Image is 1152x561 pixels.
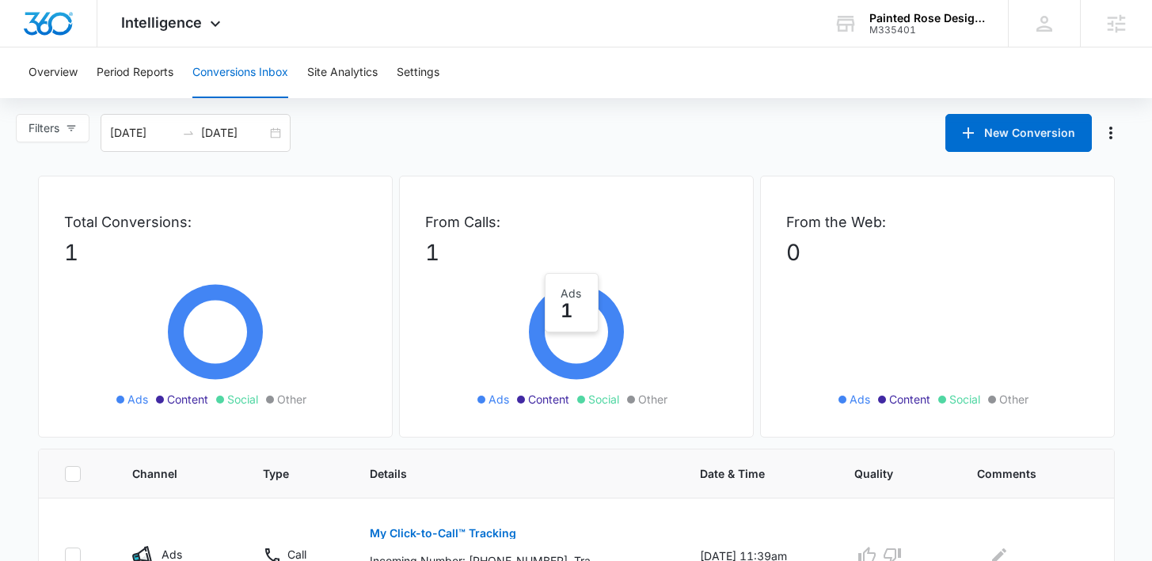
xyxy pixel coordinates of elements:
span: to [182,127,195,139]
button: Period Reports [97,47,173,98]
span: swap-right [182,127,195,139]
span: Type [263,465,309,482]
span: Social [588,391,619,407]
span: Content [889,391,930,407]
p: Total Conversions: [64,211,367,233]
div: account id [869,25,985,36]
button: Conversions Inbox [192,47,288,98]
span: Social [949,391,980,407]
input: End date [201,124,267,142]
span: Social [227,391,258,407]
p: From Calls: [425,211,728,233]
button: New Conversion [945,114,1092,152]
span: Other [638,391,667,407]
button: Overview [29,47,78,98]
span: Channel [132,465,202,482]
button: Site Analytics [307,47,378,98]
div: account name [869,12,985,25]
button: Filters [16,114,89,142]
span: Date & Time [700,465,793,482]
span: Comments [977,465,1066,482]
p: 0 [786,236,1089,269]
span: Filters [29,119,59,137]
span: Ads [489,391,509,407]
button: My Click-to-Call™ Tracking [370,514,516,552]
p: From the Web: [786,211,1089,233]
p: 1 [64,236,367,269]
input: Start date [110,124,176,142]
p: My Click-to-Call™ Tracking [370,528,516,539]
span: Other [277,391,306,407]
button: Manage Numbers [1098,120,1123,146]
span: Quality [854,465,916,482]
span: Ads [127,391,148,407]
span: Ads [850,391,870,407]
span: Details [370,465,639,482]
p: 1 [425,236,728,269]
span: Content [167,391,208,407]
span: Content [528,391,569,407]
span: Other [999,391,1028,407]
span: Intelligence [121,14,202,31]
button: Settings [397,47,439,98]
